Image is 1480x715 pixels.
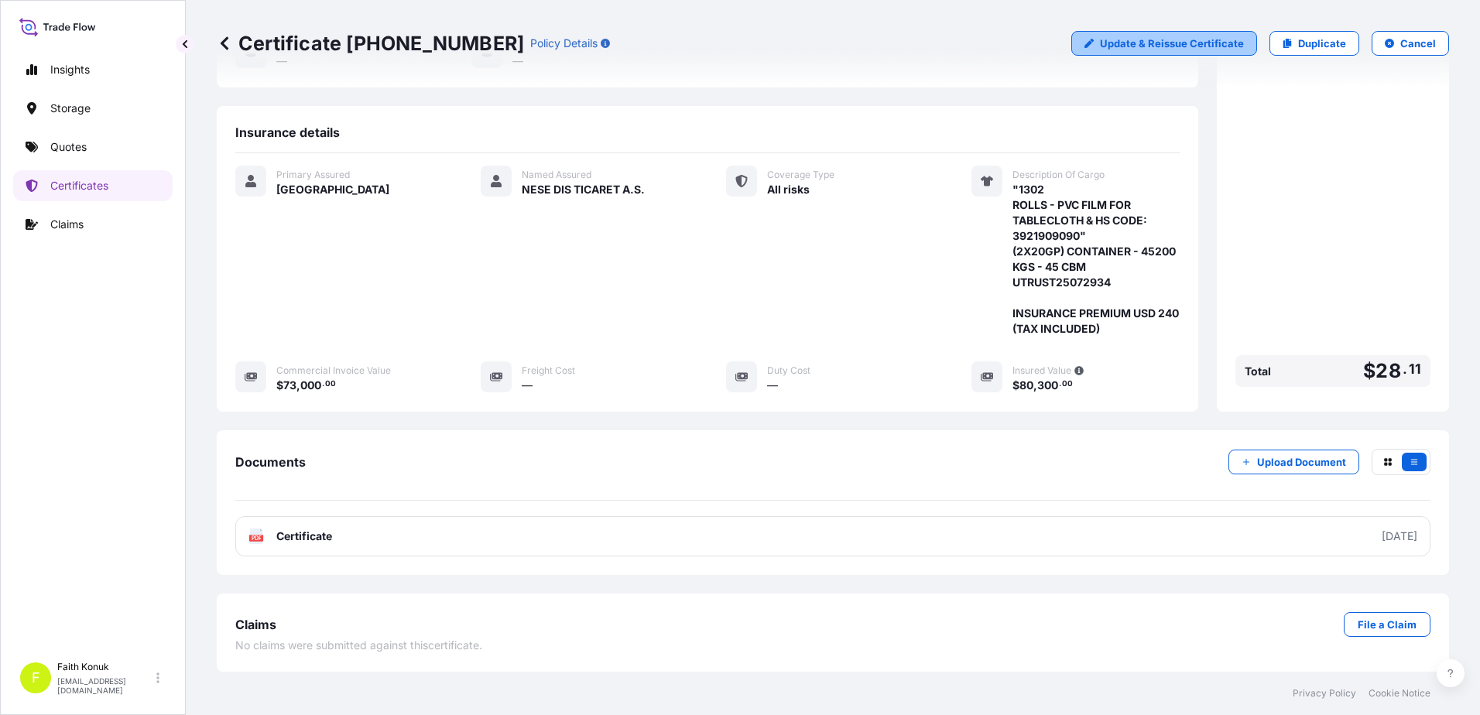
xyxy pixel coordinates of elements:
[50,101,91,116] p: Storage
[13,209,173,240] a: Claims
[1019,380,1033,391] span: 80
[1409,364,1421,374] span: 11
[1358,617,1417,632] p: File a Claim
[1100,36,1244,51] p: Update & Reissue Certificate
[1033,380,1037,391] span: ,
[1071,31,1257,56] a: Update & Reissue Certificate
[283,380,296,391] span: 73
[530,36,598,51] p: Policy Details
[1059,381,1061,387] span: .
[1269,31,1359,56] a: Duplicate
[252,535,262,541] text: PDF
[1228,450,1359,474] button: Upload Document
[13,54,173,85] a: Insights
[235,125,340,140] span: Insurance details
[50,62,90,77] p: Insights
[1400,36,1436,51] p: Cancel
[50,139,87,155] p: Quotes
[217,31,524,56] p: Certificate [PHONE_NUMBER]
[13,132,173,162] a: Quotes
[1012,364,1071,377] span: Insured Value
[767,182,810,197] span: All risks
[296,380,300,391] span: ,
[276,364,391,377] span: Commercial Invoice Value
[1403,364,1407,374] span: .
[325,381,336,387] span: 00
[276,380,283,391] span: $
[50,178,108,193] p: Certificates
[1062,381,1073,387] span: 00
[1293,687,1356,700] a: Privacy Policy
[767,378,778,393] span: —
[522,364,575,377] span: Freight Cost
[235,638,482,653] span: No claims were submitted against this certificate .
[276,182,389,197] span: [GEOGRAPHIC_DATA]
[1298,36,1346,51] p: Duplicate
[32,670,40,686] span: F
[57,676,153,695] p: [EMAIL_ADDRESS][DOMAIN_NAME]
[1363,361,1376,381] span: $
[235,516,1430,556] a: PDFCertificate[DATE]
[235,617,276,632] span: Claims
[57,661,153,673] p: Faith Konuk
[1372,31,1449,56] button: Cancel
[522,169,591,181] span: Named Assured
[50,217,84,232] p: Claims
[1382,529,1417,544] div: [DATE]
[322,381,324,387] span: .
[300,380,321,391] span: 000
[1257,454,1346,470] p: Upload Document
[13,170,173,201] a: Certificates
[522,378,533,393] span: —
[276,169,350,181] span: Primary Assured
[1369,687,1430,700] a: Cookie Notice
[1037,380,1058,391] span: 300
[767,169,834,181] span: Coverage Type
[1376,361,1400,381] span: 28
[522,182,645,197] span: NESE DIS TICARET A.S.
[1012,182,1180,337] span: "1302 ROLLS - PVC FILM FOR TABLECLOTH & HS CODE: 3921909090" (2X20GP) CONTAINER - 45200 KGS - 45 ...
[235,454,306,470] span: Documents
[276,529,332,544] span: Certificate
[1344,612,1430,637] a: File a Claim
[1012,380,1019,391] span: $
[1012,169,1105,181] span: Description Of Cargo
[1245,364,1271,379] span: Total
[13,93,173,124] a: Storage
[767,364,810,377] span: Duty Cost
